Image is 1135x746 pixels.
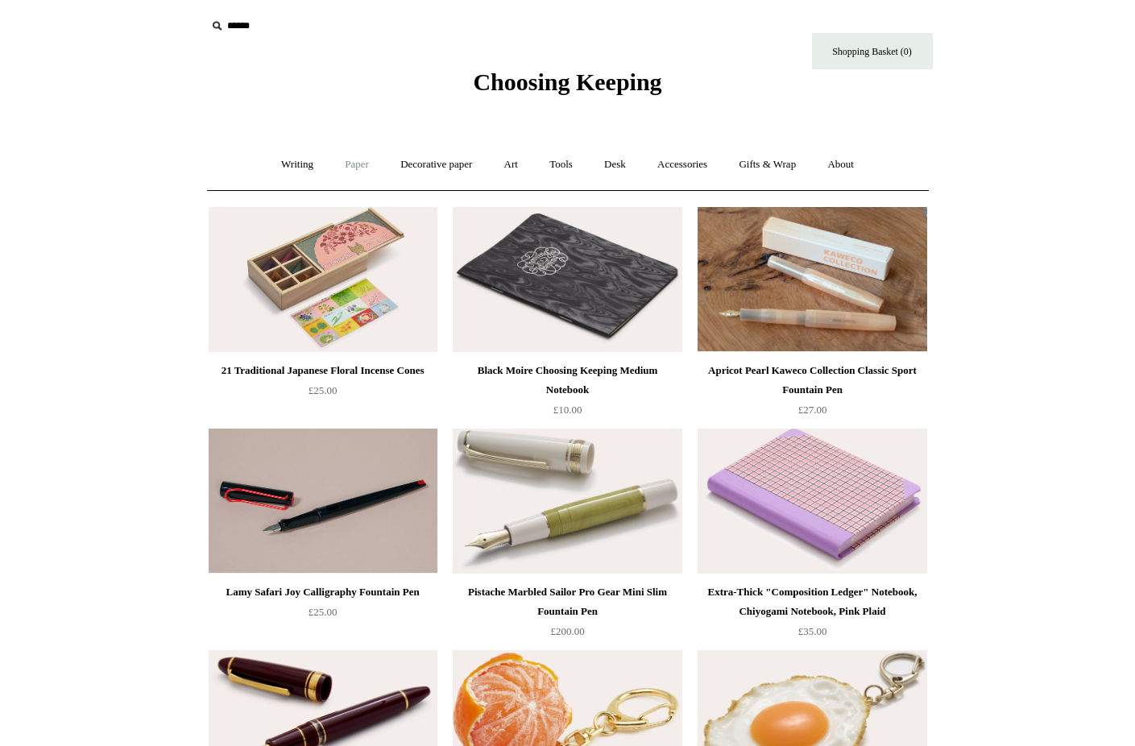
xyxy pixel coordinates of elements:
img: Pistache Marbled Sailor Pro Gear Mini Slim Fountain Pen [453,429,681,574]
span: £10.00 [553,404,582,416]
img: Apricot Pearl Kaweco Collection Classic Sport Fountain Pen [698,207,926,352]
span: £27.00 [798,404,827,416]
span: £35.00 [798,625,827,637]
a: 21 Traditional Japanese Floral Incense Cones 21 Traditional Japanese Floral Incense Cones [209,207,437,352]
a: Black Moire Choosing Keeping Medium Notebook Black Moire Choosing Keeping Medium Notebook [453,207,681,352]
a: Shopping Basket (0) [812,33,933,69]
a: Apricot Pearl Kaweco Collection Classic Sport Fountain Pen Apricot Pearl Kaweco Collection Classi... [698,207,926,352]
span: £200.00 [550,625,584,637]
span: Choosing Keeping [473,68,661,95]
a: Writing [267,143,328,186]
img: Lamy Safari Joy Calligraphy Fountain Pen [209,429,437,574]
span: £25.00 [309,606,338,618]
a: Accessories [643,143,722,186]
a: Decorative paper [386,143,487,186]
div: Pistache Marbled Sailor Pro Gear Mini Slim Fountain Pen [457,582,677,621]
div: Lamy Safari Joy Calligraphy Fountain Pen [213,582,433,602]
a: Pistache Marbled Sailor Pro Gear Mini Slim Fountain Pen £200.00 [453,582,681,649]
div: Apricot Pearl Kaweco Collection Classic Sport Fountain Pen [702,361,922,400]
div: Extra-Thick "Composition Ledger" Notebook, Chiyogami Notebook, Pink Plaid [702,582,922,621]
a: Choosing Keeping [473,81,661,93]
a: Desk [590,143,640,186]
a: Black Moire Choosing Keeping Medium Notebook £10.00 [453,361,681,427]
div: Black Moire Choosing Keeping Medium Notebook [457,361,677,400]
a: Lamy Safari Joy Calligraphy Fountain Pen Lamy Safari Joy Calligraphy Fountain Pen [209,429,437,574]
img: 21 Traditional Japanese Floral Incense Cones [209,207,437,352]
a: Pistache Marbled Sailor Pro Gear Mini Slim Fountain Pen Pistache Marbled Sailor Pro Gear Mini Sli... [453,429,681,574]
a: Lamy Safari Joy Calligraphy Fountain Pen £25.00 [209,582,437,649]
a: Art [490,143,532,186]
img: Black Moire Choosing Keeping Medium Notebook [453,207,681,352]
div: 21 Traditional Japanese Floral Incense Cones [213,361,433,380]
a: Extra-Thick "Composition Ledger" Notebook, Chiyogami Notebook, Pink Plaid Extra-Thick "Compositio... [698,429,926,574]
a: 21 Traditional Japanese Floral Incense Cones £25.00 [209,361,437,427]
a: Gifts & Wrap [724,143,810,186]
span: £25.00 [309,384,338,396]
a: About [813,143,868,186]
a: Paper [330,143,383,186]
a: Apricot Pearl Kaweco Collection Classic Sport Fountain Pen £27.00 [698,361,926,427]
a: Tools [535,143,587,186]
a: Extra-Thick "Composition Ledger" Notebook, Chiyogami Notebook, Pink Plaid £35.00 [698,582,926,649]
img: Extra-Thick "Composition Ledger" Notebook, Chiyogami Notebook, Pink Plaid [698,429,926,574]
